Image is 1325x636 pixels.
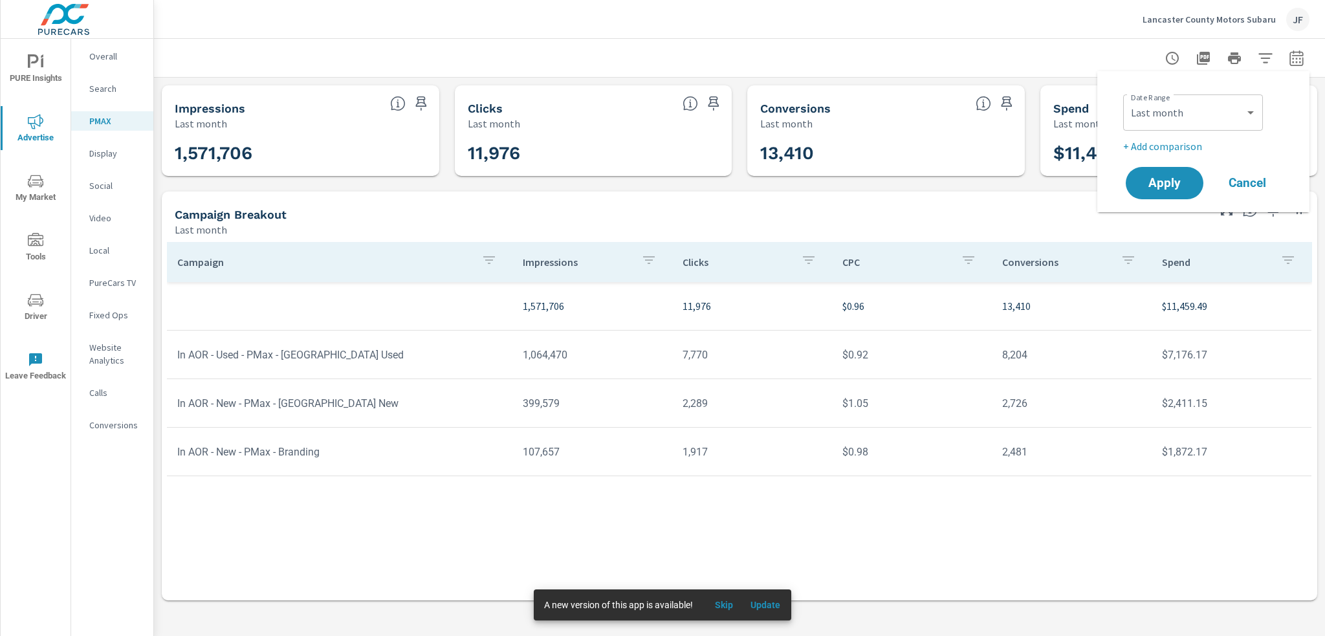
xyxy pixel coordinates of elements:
[1152,338,1311,371] td: $7,176.17
[1139,177,1190,189] span: Apply
[1126,167,1203,199] button: Apply
[512,338,672,371] td: 1,064,470
[167,387,512,420] td: In AOR - New - PMax - [GEOGRAPHIC_DATA] New
[1286,8,1309,31] div: JF
[1053,142,1305,164] h3: $11,459
[1152,387,1311,420] td: $2,411.15
[89,419,143,432] p: Conversions
[1,39,71,396] div: nav menu
[5,114,67,146] span: Advertise
[1253,45,1278,71] button: Apply Filters
[683,298,822,314] p: 11,976
[683,96,698,111] span: The number of times an ad was clicked by a consumer.
[71,415,153,435] div: Conversions
[1209,167,1286,199] button: Cancel
[89,179,143,192] p: Social
[1190,45,1216,71] button: "Export Report to PDF"
[468,142,719,164] h3: 11,976
[992,435,1152,468] td: 2,481
[1123,138,1289,154] p: + Add comparison
[683,256,791,269] p: Clicks
[175,102,245,115] h5: Impressions
[390,96,406,111] span: The number of times an ad was shown on your behalf.
[1221,177,1273,189] span: Cancel
[523,298,662,314] p: 1,571,706
[992,338,1152,371] td: 8,204
[1162,298,1301,314] p: $11,459.49
[512,435,672,468] td: 107,657
[832,435,992,468] td: $0.98
[1053,102,1089,115] h5: Spend
[89,212,143,225] p: Video
[89,82,143,95] p: Search
[89,341,143,367] p: Website Analytics
[89,244,143,257] p: Local
[832,387,992,420] td: $1.05
[1284,45,1309,71] button: Select Date Range
[703,595,745,615] button: Skip
[832,338,992,371] td: $0.92
[842,256,950,269] p: CPC
[672,387,832,420] td: 2,289
[71,176,153,195] div: Social
[71,144,153,163] div: Display
[71,79,153,98] div: Search
[89,309,143,322] p: Fixed Ops
[175,116,227,131] p: Last month
[1002,256,1110,269] p: Conversions
[976,96,991,111] span: Total Conversions include Actions, Leads and Unmapped.
[71,47,153,66] div: Overall
[1152,435,1311,468] td: $1,872.17
[760,142,1012,164] h3: 13,410
[71,273,153,292] div: PureCars TV
[5,292,67,324] span: Driver
[71,383,153,402] div: Calls
[745,595,786,615] button: Update
[842,298,981,314] p: $0.96
[750,599,781,611] span: Update
[760,116,813,131] p: Last month
[1143,14,1276,25] p: Lancaster County Motors Subaru
[996,93,1017,114] span: Save this to your personalized report
[760,102,831,115] h5: Conversions
[5,352,67,384] span: Leave Feedback
[167,338,512,371] td: In AOR - Used - PMax - [GEOGRAPHIC_DATA] Used
[175,142,426,164] h3: 1,571,706
[89,115,143,127] p: PMAX
[411,93,432,114] span: Save this to your personalized report
[167,435,512,468] td: In AOR - New - PMax - Branding
[708,599,739,611] span: Skip
[89,50,143,63] p: Overall
[1002,298,1141,314] p: 13,410
[672,435,832,468] td: 1,917
[544,600,693,610] span: A new version of this app is available!
[1053,116,1106,131] p: Last month
[71,338,153,370] div: Website Analytics
[5,233,67,265] span: Tools
[992,387,1152,420] td: 2,726
[468,116,520,131] p: Last month
[175,222,227,237] p: Last month
[71,208,153,228] div: Video
[1221,45,1247,71] button: Print Report
[523,256,631,269] p: Impressions
[71,241,153,260] div: Local
[89,386,143,399] p: Calls
[5,173,67,205] span: My Market
[89,276,143,289] p: PureCars TV
[177,256,471,269] p: Campaign
[71,305,153,325] div: Fixed Ops
[703,93,724,114] span: Save this to your personalized report
[71,111,153,131] div: PMAX
[5,54,67,86] span: PURE Insights
[468,102,503,115] h5: Clicks
[175,208,287,221] h5: Campaign Breakout
[1162,256,1270,269] p: Spend
[512,387,672,420] td: 399,579
[672,338,832,371] td: 7,770
[89,147,143,160] p: Display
